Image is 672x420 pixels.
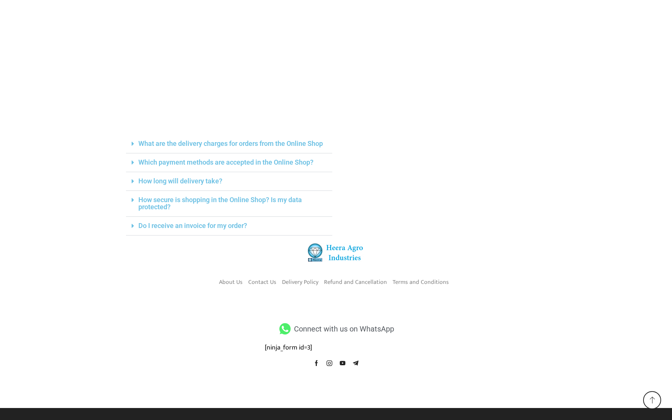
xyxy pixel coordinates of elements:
a: How long will delivery take? [138,177,222,185]
div: [ninja_form id=3] [265,343,407,353]
a: Delivery Policy [282,276,318,288]
div: Which payment methods are accepted in the Online Shop? [126,153,332,172]
a: Do I receive an invoice for my order? [138,222,247,229]
img: heera-logo-84.png [308,243,364,262]
a: What are the delivery charges for orders from the Online Shop [138,139,323,147]
a: Refund and Cancellation [324,276,387,288]
div: How secure is shopping in the Online Shop? Is my data protected? [126,191,332,217]
a: How secure is shopping in the Online Shop? Is my data protected? [138,196,302,211]
div: Do I receive an invoice for my order? [126,217,332,235]
a: Terms and Conditions [393,276,449,288]
span: Connect with us on WhatsApp [292,322,394,336]
a: Which payment methods are accepted in the Online Shop? [138,158,313,166]
a: About Us [219,276,243,288]
div: How long will delivery take? [126,172,332,191]
div: What are the delivery charges for orders from the Online Shop [126,135,332,153]
a: Contact Us [248,276,276,288]
iframe: Plot No.119, M-Sector, Patil Nagar, MIDC, Jalgaon, Maharashtra 425003 [126,15,546,127]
